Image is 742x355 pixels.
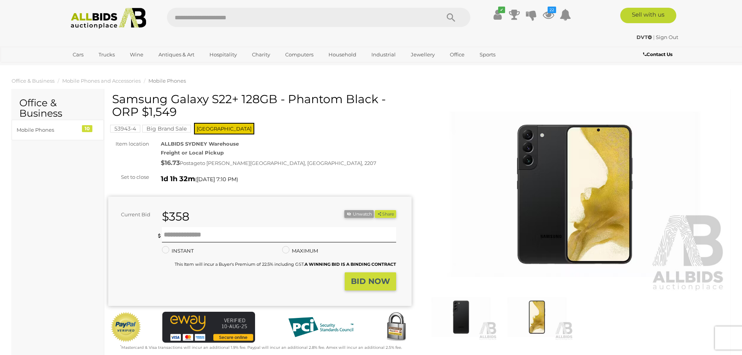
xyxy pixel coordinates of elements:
[636,34,652,40] strong: DVT
[492,8,503,22] a: ✔
[323,48,361,61] a: Household
[498,7,505,13] i: ✔
[501,294,573,340] img: Samsung Galaxy S22+ 128GB - Phantom Black - ORP $1,549
[620,8,676,23] a: Sell with us
[345,272,396,290] button: BID NOW
[197,176,237,183] span: [DATE] 7:10 PM
[162,246,194,255] label: INSTANT
[280,48,318,61] a: Computers
[653,34,655,40] span: |
[102,173,155,182] div: Set to close
[344,210,374,218] button: Unwatch
[62,78,141,84] a: Mobile Phones and Accessories
[161,158,412,169] div: Postage
[82,125,92,132] div: 10
[120,345,402,350] small: Mastercard & Visa transactions will incur an additional 1.9% fee. Paypal will incur an additional...
[282,246,318,255] label: MAXIMUM
[195,176,238,182] span: ( )
[110,312,142,343] img: Official PayPal Seal
[636,34,653,40] a: DVT
[366,48,401,61] a: Industrial
[381,312,412,343] img: Secured by Rapid SSL
[247,48,275,61] a: Charity
[162,312,255,343] img: eWAY Payment Gateway
[68,48,88,61] a: Cars
[12,78,54,84] a: Office & Business
[375,210,396,218] button: Share
[543,8,554,22] a: 22
[94,48,120,61] a: Trucks
[110,125,140,132] mark: 53943-4
[175,262,396,267] small: This Item will incur a Buyer's Premium of 22.5% including GST.
[406,48,440,61] a: Jewellery
[423,97,727,292] img: Samsung Galaxy S22+ 128GB - Phantom Black - ORP $1,549
[282,312,359,343] img: PCI DSS compliant
[432,8,470,27] button: Search
[475,48,500,61] a: Sports
[305,262,396,267] b: A WINNING BID IS A BINDING CONTRACT
[142,125,191,132] mark: Big Brand Sale
[12,120,104,140] a: Mobile Phones 10
[344,210,374,218] li: Unwatch this item
[142,126,191,132] a: Big Brand Sale
[125,48,148,61] a: Wine
[102,139,155,148] div: Item location
[68,61,133,74] a: [GEOGRAPHIC_DATA]
[445,48,470,61] a: Office
[161,141,239,147] strong: ALLBIDS SYDNEY Warehouse
[112,93,410,118] h1: Samsung Galaxy S22+ 128GB - Phantom Black - ORP $1,549
[351,277,390,286] strong: BID NOW
[656,34,678,40] a: Sign Out
[148,78,186,84] a: Mobile Phones
[194,123,254,134] span: [GEOGRAPHIC_DATA]
[643,50,674,59] a: Contact Us
[161,149,224,156] strong: Freight or Local Pickup
[110,126,140,132] a: 53943-4
[162,209,189,224] strong: $358
[548,7,556,13] i: 22
[17,126,80,134] div: Mobile Phones
[153,48,199,61] a: Antiques & Art
[643,51,672,57] b: Contact Us
[108,210,156,219] div: Current Bid
[204,48,242,61] a: Hospitality
[66,8,150,29] img: Allbids.com.au
[425,294,497,340] img: Samsung Galaxy S22+ 128GB - Phantom Black - ORP $1,549
[161,175,195,183] strong: 1d 1h 32m
[19,98,96,119] h2: Office & Business
[200,160,376,166] span: to [PERSON_NAME][GEOGRAPHIC_DATA], [GEOGRAPHIC_DATA], 2207
[161,159,180,166] strong: $16.73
